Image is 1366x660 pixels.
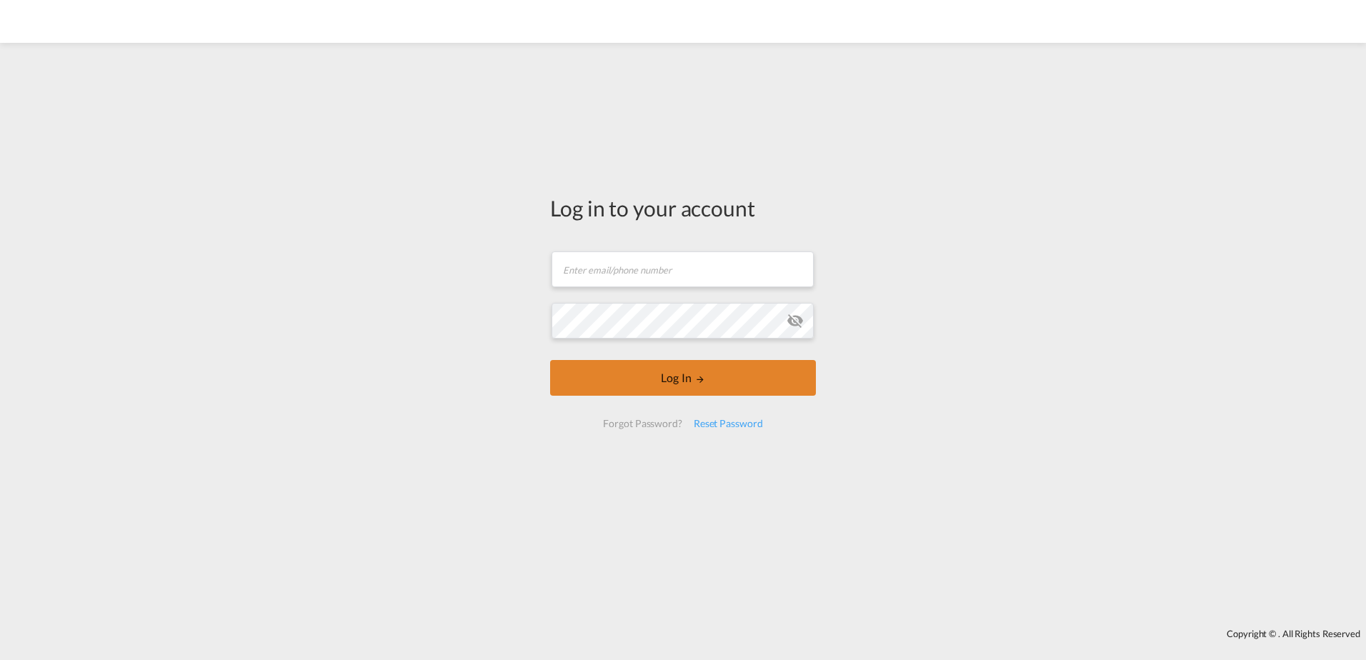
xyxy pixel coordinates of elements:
div: Log in to your account [550,193,816,223]
md-icon: icon-eye-off [787,312,804,329]
button: LOGIN [550,360,816,396]
div: Reset Password [688,411,769,436]
input: Enter email/phone number [552,251,814,287]
div: Forgot Password? [597,411,687,436]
